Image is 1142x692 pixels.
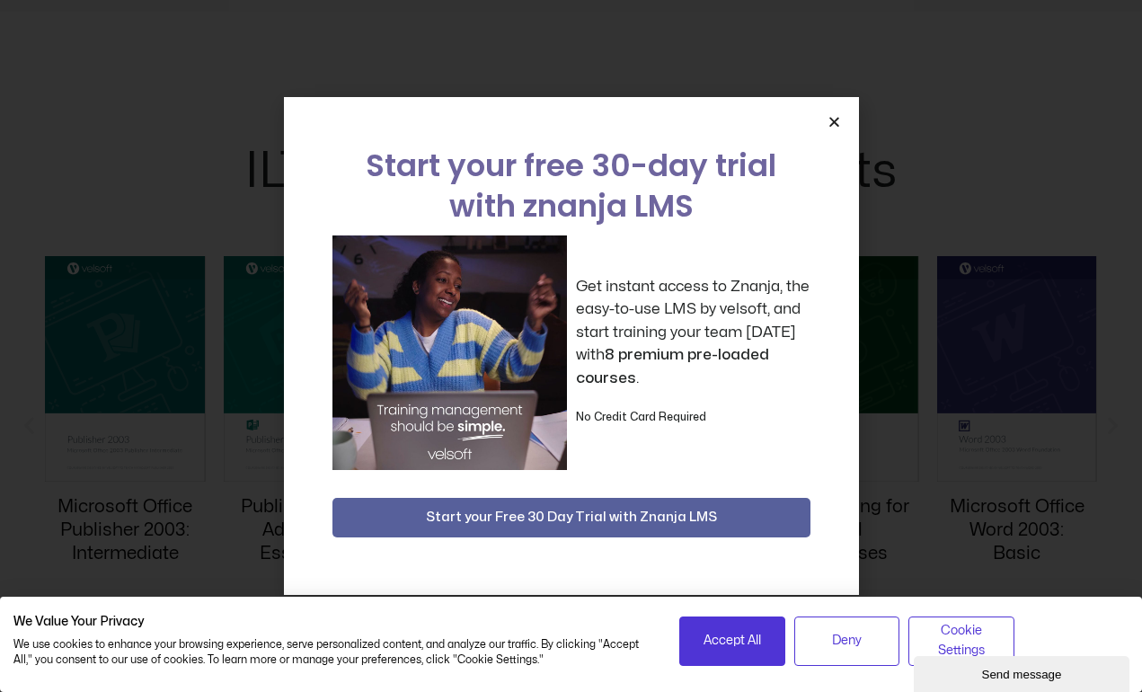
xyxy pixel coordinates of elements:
[679,617,784,666] button: Accept all cookies
[920,621,1002,661] span: Cookie Settings
[426,507,717,528] span: Start your Free 30 Day Trial with Znanja LMS
[576,412,706,422] strong: No Credit Card Required
[828,115,841,129] a: Close
[576,347,769,386] strong: 8 premium pre-loaded courses
[908,617,1014,666] button: Adjust cookie preferences
[832,631,862,651] span: Deny
[576,275,810,390] p: Get instant access to Znanja, the easy-to-use LMS by velsoft, and start training your team [DATE]...
[332,146,810,226] h2: Start your free 30-day trial with znanja LMS
[13,637,652,668] p: We use cookies to enhance your browsing experience, serve personalized content, and analyze our t...
[13,614,652,630] h2: We Value Your Privacy
[914,652,1133,692] iframe: chat widget
[332,498,810,537] button: Start your Free 30 Day Trial with Znanja LMS
[794,617,899,666] button: Deny all cookies
[704,631,761,651] span: Accept All
[332,235,567,470] img: a woman sitting at her laptop dancing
